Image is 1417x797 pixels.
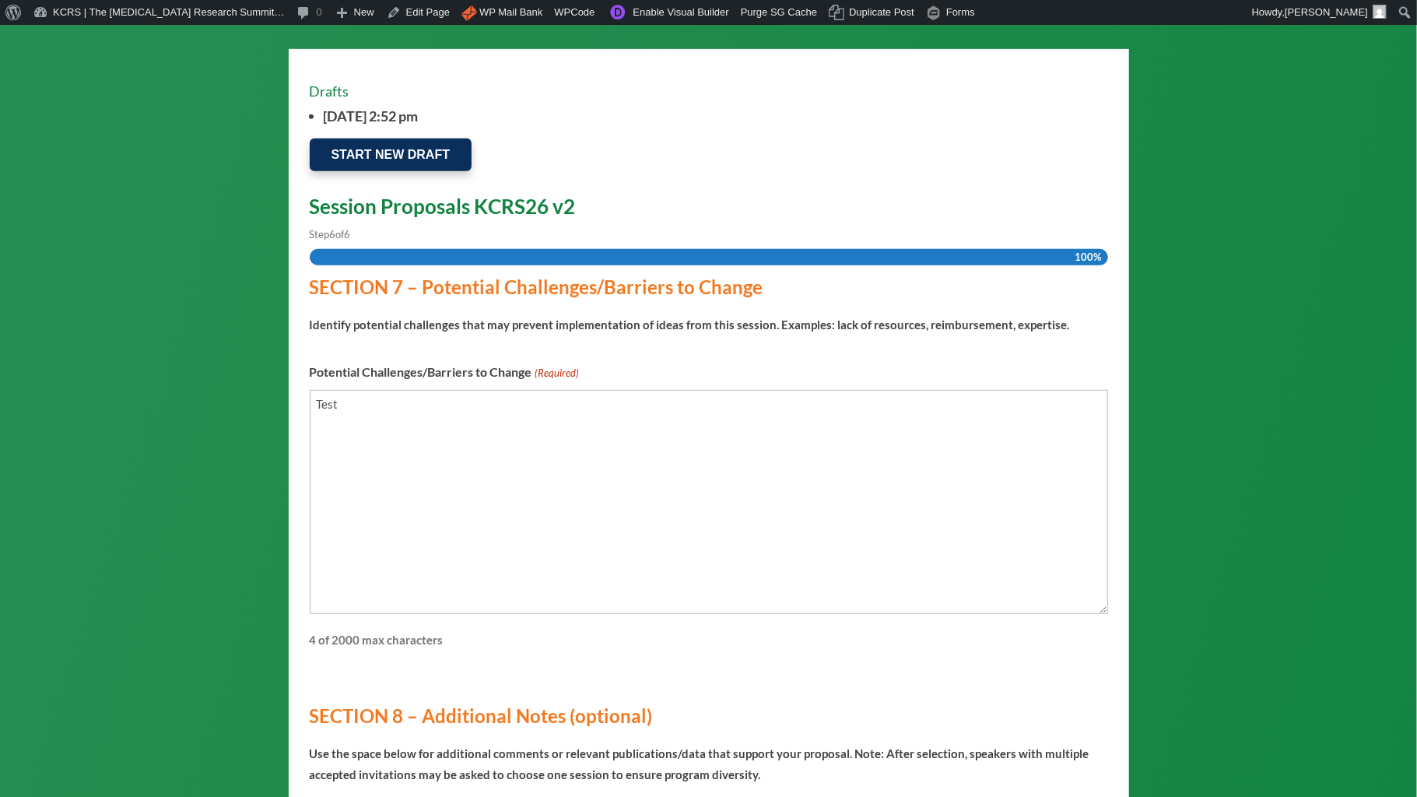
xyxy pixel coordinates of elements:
[310,84,1108,106] h4: Drafts
[1285,6,1368,18] span: [PERSON_NAME]
[310,304,1096,335] div: Identify potential challenges that may prevent implementation of ideas from this session. Example...
[310,733,1096,785] div: Use the space below for additional comments or relevant publications/data that support your propo...
[310,361,579,384] label: Potential Challenges/Barriers to Change
[1075,249,1102,265] span: 100%
[310,707,1096,733] h3: SECTION 8 – Additional Notes (optional)
[324,106,1108,126] span: [DATE] 2:52 pm
[461,5,477,21] img: icon.png
[310,278,1096,304] h3: SECTION 7 – Potential Challenges/Barriers to Change
[533,363,579,384] span: (Required)
[310,224,1108,245] p: Step of
[310,139,472,171] button: Start new draft
[330,228,336,241] span: 6
[345,228,351,241] span: 6
[310,196,1108,224] h2: Session Proposals KCRS26 v2
[310,620,1108,651] div: 4 of 2000 max characters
